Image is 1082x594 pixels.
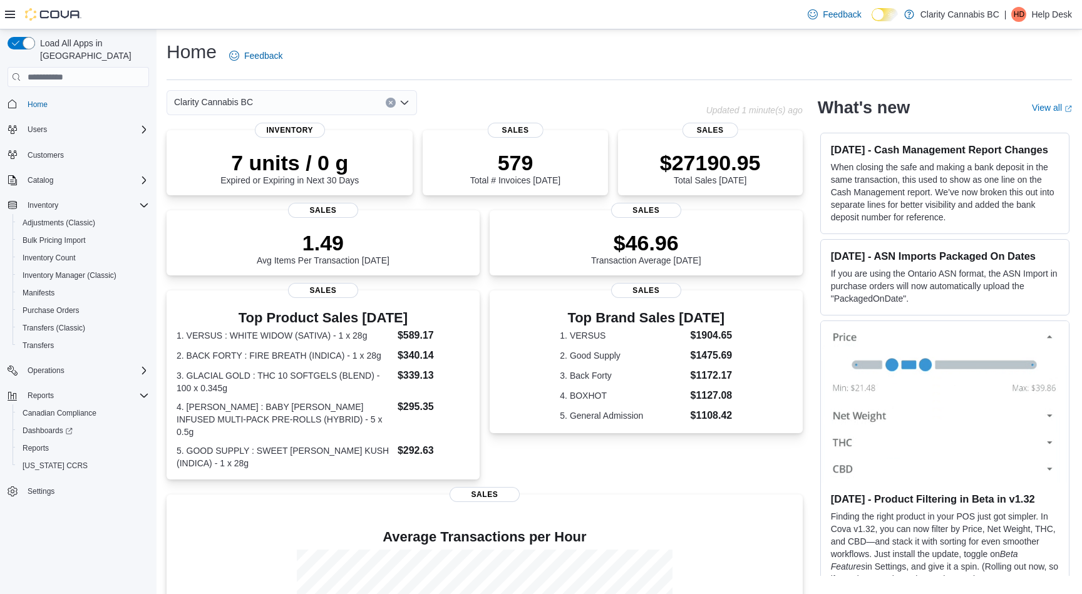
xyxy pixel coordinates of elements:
[591,230,701,255] p: $46.96
[1004,7,1007,22] p: |
[18,406,101,421] a: Canadian Compliance
[3,146,154,164] button: Customers
[23,96,149,111] span: Home
[25,8,81,21] img: Cova
[18,233,149,248] span: Bulk Pricing Import
[177,310,470,325] h3: Top Product Sales [DATE]
[691,368,733,383] dd: $1172.17
[28,486,54,496] span: Settings
[23,388,59,403] button: Reports
[831,549,1018,571] em: Beta Features
[691,408,733,423] dd: $1108.42
[18,303,149,318] span: Purchase Orders
[18,250,81,265] a: Inventory Count
[23,461,88,471] span: [US_STATE] CCRS
[28,100,48,110] span: Home
[691,348,733,363] dd: $1475.69
[18,423,149,438] span: Dashboards
[13,267,154,284] button: Inventory Manager (Classic)
[23,483,149,499] span: Settings
[803,2,866,27] a: Feedback
[177,349,393,362] dt: 2. BACK FORTY : FIRE BREATH (INDICA) - 1 x 28g
[831,267,1059,305] p: If you are using the Ontario ASN format, the ASN Import in purchase orders will now automatically...
[23,198,149,213] span: Inventory
[831,250,1059,262] h3: [DATE] - ASN Imports Packaged On Dates
[13,404,154,422] button: Canadian Compliance
[23,363,149,378] span: Operations
[220,150,359,185] div: Expired or Expiring in Next 30 Days
[23,122,149,137] span: Users
[13,457,154,474] button: [US_STATE] CCRS
[13,439,154,457] button: Reports
[23,363,70,378] button: Operations
[831,493,1059,505] h3: [DATE] - Product Filtering in Beta in v1.32
[13,422,154,439] a: Dashboards
[18,215,149,230] span: Adjustments (Classic)
[23,122,52,137] button: Users
[470,150,560,185] div: Total # Invoices [DATE]
[23,443,49,453] span: Reports
[13,337,154,354] button: Transfers
[220,150,359,175] p: 7 units / 0 g
[23,426,73,436] span: Dashboards
[18,458,93,473] a: [US_STATE] CCRS
[13,214,154,232] button: Adjustments (Classic)
[177,530,793,545] h4: Average Transactions per Hour
[23,147,149,163] span: Customers
[13,302,154,319] button: Purchase Orders
[691,388,733,403] dd: $1127.08
[177,329,393,342] dt: 1. VERSUS : WHITE WIDOW (SATIVA) - 1 x 28g
[177,444,393,469] dt: 5. GOOD SUPPLY : SWEET [PERSON_NAME] KUSH (INDICA) - 1 x 28g
[23,173,149,188] span: Catalog
[831,143,1059,156] h3: [DATE] - Cash Management Report Changes
[18,458,149,473] span: Washington CCRS
[691,328,733,343] dd: $1904.65
[177,401,393,438] dt: 4. [PERSON_NAME] : BABY [PERSON_NAME] INFUSED MULTI-PACK PRE-ROLLS (HYBRID) - 5 x 0.5g
[450,487,520,502] span: Sales
[660,150,761,185] div: Total Sales [DATE]
[399,98,410,108] button: Open list of options
[13,232,154,249] button: Bulk Pricing Import
[18,215,100,230] a: Adjustments (Classic)
[18,268,121,283] a: Inventory Manager (Classic)
[23,484,59,499] a: Settings
[660,150,761,175] p: $27190.95
[560,369,685,382] dt: 3. Back Forty
[28,175,53,185] span: Catalog
[3,197,154,214] button: Inventory
[28,391,54,401] span: Reports
[1032,103,1072,113] a: View allExternal link
[18,320,90,335] a: Transfers (Classic)
[3,121,154,138] button: Users
[560,349,685,362] dt: 2. Good Supply
[23,218,95,228] span: Adjustments (Classic)
[18,423,78,438] a: Dashboards
[872,8,898,21] input: Dark Mode
[1031,7,1072,22] p: Help Desk
[224,43,287,68] a: Feedback
[560,329,685,342] dt: 1. VERSUS
[13,284,154,302] button: Manifests
[18,338,149,353] span: Transfers
[18,320,149,335] span: Transfers (Classic)
[398,443,470,458] dd: $292.63
[398,368,470,383] dd: $339.13
[488,123,544,138] span: Sales
[386,98,396,108] button: Clear input
[23,388,149,403] span: Reports
[177,369,393,394] dt: 3. GLACIAL GOLD : THC 10 SOFTGELS (BLEND) - 100 x 0.345g
[18,338,59,353] a: Transfers
[398,399,470,414] dd: $295.35
[28,366,64,376] span: Operations
[470,150,560,175] p: 579
[3,482,154,500] button: Settings
[3,172,154,189] button: Catalog
[398,348,470,363] dd: $340.14
[23,148,69,163] a: Customers
[18,441,54,456] a: Reports
[18,250,149,265] span: Inventory Count
[257,230,389,265] div: Avg Items Per Transaction [DATE]
[23,323,85,333] span: Transfers (Classic)
[13,249,154,267] button: Inventory Count
[3,362,154,379] button: Operations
